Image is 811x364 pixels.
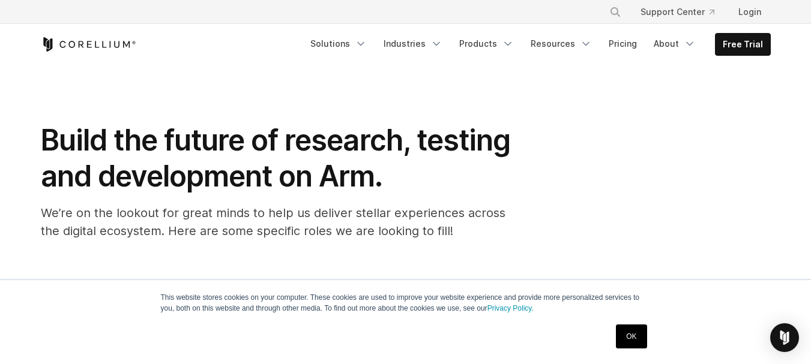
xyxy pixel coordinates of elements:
div: Navigation Menu [303,33,771,56]
a: Login [729,1,771,23]
a: Corellium Home [41,37,136,52]
div: Open Intercom Messenger [770,323,799,352]
p: This website stores cookies on your computer. These cookies are used to improve your website expe... [161,292,651,314]
h1: Build the future of research, testing and development on Arm. [41,122,521,194]
a: Solutions [303,33,374,55]
div: Navigation Menu [595,1,771,23]
a: Privacy Policy. [487,304,534,312]
a: Resources [523,33,599,55]
p: We’re on the lookout for great minds to help us deliver stellar experiences across the digital ec... [41,204,521,240]
button: Search [604,1,626,23]
a: OK [616,324,647,348]
a: Pricing [601,33,644,55]
a: Free Trial [716,34,770,55]
a: Products [452,33,521,55]
a: Industries [376,33,450,55]
a: About [647,33,703,55]
a: Support Center [631,1,724,23]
